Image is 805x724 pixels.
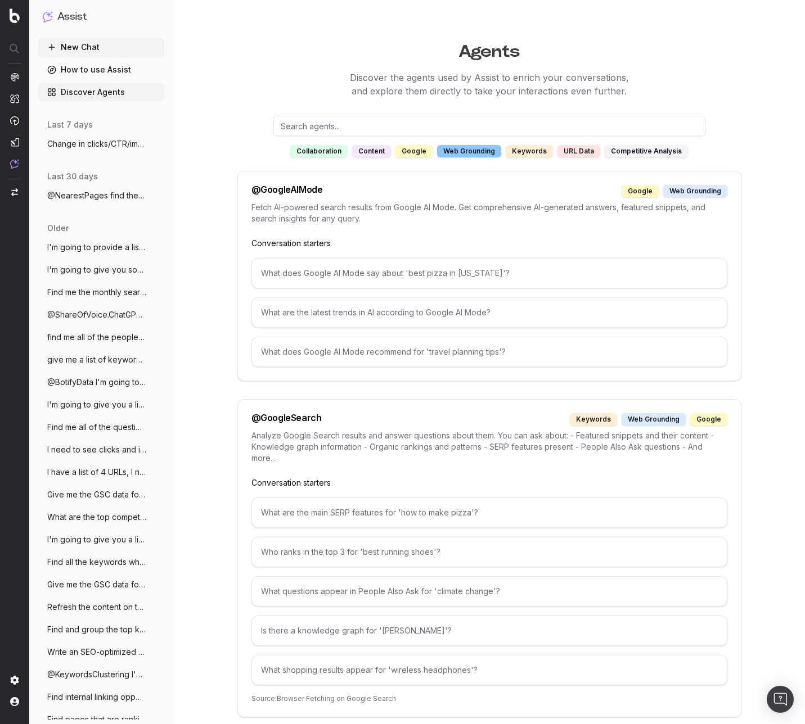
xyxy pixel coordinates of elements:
[47,242,146,253] span: I'm going to provide a list of URLs. I w
[47,489,146,500] span: Give me the GSC data for this url for th
[173,36,805,62] h1: Agents
[251,185,323,197] div: @ GoogleAIMode
[38,553,164,571] button: Find all the keywords where our competit
[47,223,69,234] span: older
[57,9,87,25] h1: Assist
[622,185,659,197] div: google
[251,413,322,426] div: @ GoogleSearch
[251,238,727,249] p: Conversation starters
[38,441,164,459] button: I need to see clicks and impressions for
[38,283,164,301] button: Find me the monthly search volume for th
[47,579,146,590] span: Give me the GSC data for the following U
[251,694,727,703] p: Source: Browser Fetching on Google Search
[690,413,727,426] div: google
[47,354,146,365] span: give me a list of keywords where we're r
[38,328,164,346] button: find me all of the people also ask queri
[605,145,688,157] div: competitive analysis
[10,116,19,125] img: Activation
[38,486,164,504] button: Give me the GSC data for this url for th
[38,508,164,526] button: What are the top competitors ranking for
[47,534,146,545] span: I'm going to give you a list of URLs. I
[38,688,164,706] button: Find internal linking opportunities for
[38,306,164,324] button: @ShareOfVoice.ChatGPT what's our share o
[47,264,146,275] span: I'm going to give you some blog copy. I
[622,413,686,426] div: web grounding
[767,686,794,713] div: Open Intercom Messenger
[38,576,164,594] button: Give me the GSC data for the following U
[47,190,146,201] span: @NearestPages find the nearest page for
[10,697,19,706] img: My account
[47,556,146,568] span: Find all the keywords where our competit
[437,145,501,157] div: web grounding
[251,258,727,288] div: What does Google AI Mode say about 'best pizza in [US_STATE]'?
[47,691,146,703] span: Find internal linking opportunities for
[557,145,600,157] div: URL data
[38,666,164,684] button: @KeywordsClustering I'm updating content
[38,373,164,391] button: @BotifyData I'm going to give you a list
[47,171,98,182] span: last 30 days
[251,616,727,646] div: Is there a knowledge graph for '[PERSON_NAME]'?
[251,497,727,528] div: What are the main SERP features for 'how to make pizza'?
[47,399,146,410] span: I'm going to give you a list of URLs. I
[173,71,805,98] p: Discover the agents used by Assist to enrich your conversations, and explore them directly to tak...
[47,467,146,478] span: I have a list of 4 URLs, I need you to p
[251,477,727,488] p: Conversation starters
[38,351,164,369] button: give me a list of keywords where we're r
[10,159,19,169] img: Assist
[38,261,164,279] button: I'm going to give you some blog copy. I
[251,202,727,224] p: Fetch AI-powered search results from Google AI Mode. Get comprehensive AI-generated answers, feat...
[251,576,727,607] div: What questions appear in People Also Ask for 'climate change'?
[11,188,18,196] img: Switch project
[290,145,348,157] div: collaboration
[47,309,146,320] span: @ShareOfVoice.ChatGPT what's our share o
[47,119,93,130] span: last 7 days
[251,430,727,464] p: Analyze Google Search results and answer questions about them. You can ask about: - Featured snip...
[47,287,146,298] span: Find me the monthly search volume for th
[251,297,727,328] div: What are the latest trends in AI according to Google AI Mode?
[38,643,164,661] button: Write an SEO-optimized webpage about dme
[47,601,146,613] span: Refresh the content on this page https:/
[251,537,727,567] div: Who ranks in the top 3 for 'best running shoes'?
[47,624,146,635] span: Find and group the top keywords for dmem
[47,444,146,455] span: I need to see clicks and impressions for
[47,512,146,523] span: What are the top competitors ranking for
[10,8,20,23] img: Botify logo
[43,11,53,22] img: Assist
[38,418,164,436] button: Find me all of the question queries that
[251,337,727,367] div: What does Google AI Mode recommend for 'travel planning tips'?
[506,145,553,157] div: keywords
[273,116,705,136] input: Search agents...
[352,145,391,157] div: content
[38,463,164,481] button: I have a list of 4 URLs, I need you to p
[38,531,164,549] button: I'm going to give you a list of URLs. I
[47,422,146,433] span: Find me all of the question queries that
[395,145,433,157] div: google
[43,9,160,25] button: Assist
[38,187,164,205] button: @NearestPages find the nearest page for
[47,138,146,150] span: Change in clicks/CTR/impressions over la
[47,377,146,388] span: @BotifyData I'm going to give you a list
[10,94,19,103] img: Intelligence
[38,396,164,414] button: I'm going to give you a list of URLs. I
[570,413,617,426] div: keywords
[38,61,164,79] a: How to use Assist
[10,676,19,685] img: Setting
[47,669,146,680] span: @KeywordsClustering I'm updating content
[38,598,164,616] button: Refresh the content on this page https:/
[47,646,146,658] span: Write an SEO-optimized webpage about dme
[663,185,727,197] div: web grounding
[251,655,727,685] div: What shopping results appear for 'wireless headphones'?
[38,621,164,639] button: Find and group the top keywords for dmem
[38,83,164,101] a: Discover Agents
[38,38,164,56] button: New Chat
[47,332,146,343] span: find me all of the people also ask queri
[10,138,19,147] img: Studio
[38,135,164,153] button: Change in clicks/CTR/impressions over la
[10,73,19,82] img: Analytics
[38,238,164,256] button: I'm going to provide a list of URLs. I w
